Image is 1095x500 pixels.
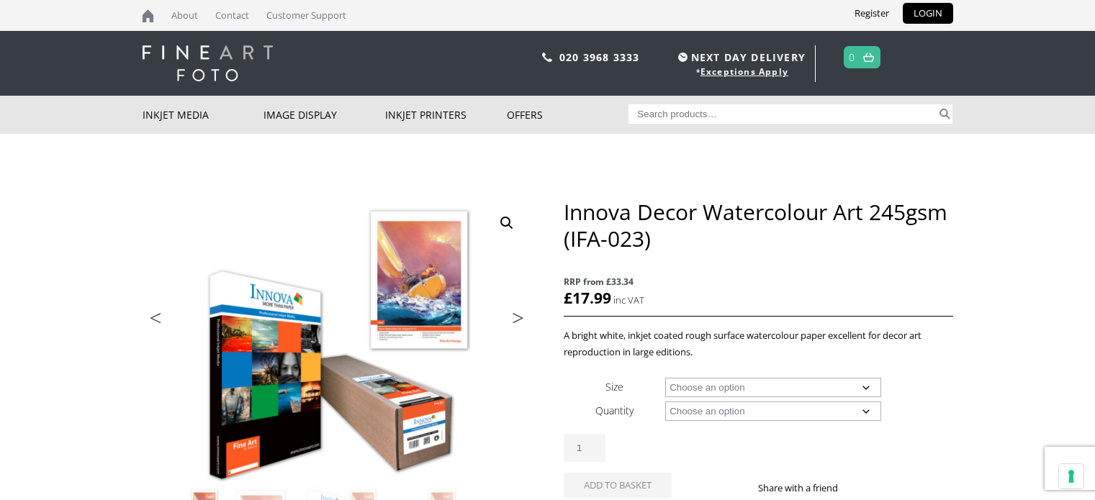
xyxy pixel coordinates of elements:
[564,434,605,462] input: Product quantity
[507,96,628,134] a: Offers
[564,288,611,308] bdi: 17.99
[385,96,507,134] a: Inkjet Printers
[564,473,672,498] button: Add to basket
[903,3,953,24] a: LOGIN
[863,53,874,62] img: basket.svg
[564,327,952,360] p: A bright white, inkjet coated rough surface watercolour paper excellent for decor art reproductio...
[873,482,884,494] img: twitter sharing button
[700,65,788,78] a: Exceptions Apply
[1059,464,1083,488] button: Your consent preferences for tracking technologies
[564,288,572,308] span: £
[678,53,688,62] img: time.svg
[937,104,953,124] button: Search
[143,199,531,486] img: Innova Decor Watercolour Art 245gsm (IFA-023)
[849,47,855,68] a: 0
[890,482,901,494] img: email sharing button
[564,273,952,290] span: RRP from £33.34
[628,104,937,124] input: Search products…
[542,53,552,62] img: phone.svg
[855,482,867,494] img: facebook sharing button
[844,3,900,24] a: Register
[494,210,520,236] a: View full-screen image gallery
[758,480,855,496] p: Share with a friend
[559,50,640,64] a: 020 3968 3333
[143,45,273,81] img: logo-white.svg
[605,380,623,394] label: Size
[263,96,385,134] a: Image Display
[143,96,264,134] a: Inkjet Media
[675,49,806,65] span: NEXT DAY DELIVERY
[595,404,634,417] label: Quantity
[564,199,952,252] h1: Innova Decor Watercolour Art 245gsm (IFA-023)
